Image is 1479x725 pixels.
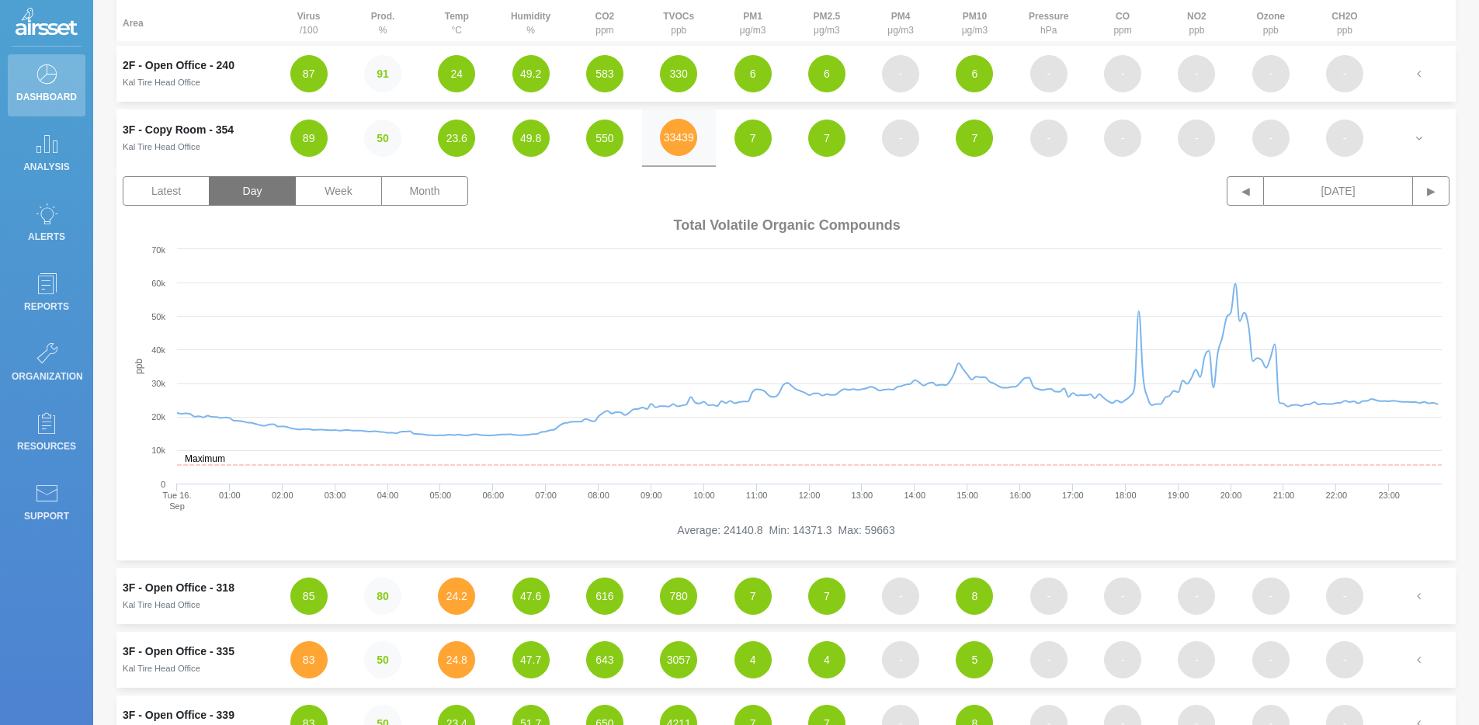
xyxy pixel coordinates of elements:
img: Logo [16,8,78,39]
button: - [882,578,919,615]
strong: Pressure [1029,11,1068,22]
strong: CH2O [1331,11,1357,22]
button: 616 [586,578,623,615]
text: 13:00 [852,491,873,500]
button: Latest [123,176,210,206]
button: 47.7 [512,641,550,678]
strong: 91 [377,68,389,80]
button: - [1252,120,1290,157]
button: 8 [956,578,993,615]
text: 21:00 [1273,491,1295,500]
a: Dashboard [8,54,85,116]
p: Dashboard [12,85,82,109]
a: Analysis [8,124,85,186]
button: 330 [660,55,697,92]
button: 85 [290,578,328,615]
button: 87 [290,55,328,92]
td: 3F - Copy Room - 354Kal Tire Head Office [116,109,272,167]
button: 6 [808,55,845,92]
button: 50 [364,641,401,678]
button: 4 [734,641,772,678]
button: 4 [808,641,845,678]
button: - [1104,55,1141,92]
button: - [1252,578,1290,615]
text: 60k [151,279,165,288]
text: 11:00 [746,491,768,500]
button: - [1252,55,1290,92]
strong: Prod. [371,11,395,22]
button: Month [381,176,468,206]
button: - [1104,641,1141,678]
text: 19:00 [1168,491,1189,500]
text: ppb [134,359,144,374]
small: Kal Tire Head Office [123,664,200,673]
button: - [1030,641,1068,678]
text: 0 [161,480,165,489]
button: 47.6 [512,578,550,615]
p: Organization [12,365,82,388]
text: 10k [151,446,165,455]
text: 20:00 [1220,491,1242,500]
button: 6 [956,55,993,92]
text: 04:00 [377,491,399,500]
button: - [1178,55,1215,92]
text: 20k [151,412,165,421]
text: Maximum [185,453,225,464]
button: 583 [586,55,623,92]
p: Resources [12,435,82,458]
strong: TVOCs [663,11,694,22]
button: 91 [364,55,401,92]
small: Kal Tire Head Office [123,78,200,87]
td: 3F - Open Office - 318Kal Tire Head Office [116,568,272,624]
small: Kal Tire Head Office [123,600,200,609]
li: Max: 59663 [838,522,895,539]
strong: PM2.5 [814,11,841,22]
p: Analysis [12,155,82,179]
strong: Temp [445,11,469,22]
text: 12:00 [799,491,821,500]
button: 550 [586,120,623,157]
li: Average: 24140.8 [677,522,762,539]
button: - [1030,55,1068,92]
strong: 50 [377,654,389,666]
strong: PM4 [891,11,911,22]
text: 10:00 [693,491,715,500]
button: - [1030,578,1068,615]
strong: 50 [377,132,389,144]
button: - [1178,578,1215,615]
text: 05:00 [430,491,452,500]
button: 49.2 [512,55,550,92]
button: - [1104,578,1141,615]
button: 7 [734,120,772,157]
button: 80 [364,578,401,615]
p: Alerts [12,225,82,248]
strong: Area [123,18,144,29]
strong: 80 [377,590,389,602]
button: Day [209,176,296,206]
text: 16:00 [1009,491,1031,500]
text: 01:00 [219,491,241,500]
button: - [882,641,919,678]
strong: CO [1116,11,1130,22]
text: 07:00 [535,491,557,500]
p: Support [12,505,82,528]
span: Total Volatile Organic Compounds [674,217,901,234]
button: - [1104,120,1141,157]
button: - [1326,55,1363,92]
td: 3F - Open Office - 335Kal Tire Head Office [116,632,272,688]
button: - [882,55,919,92]
button: 33439 [660,119,697,156]
button: 7 [808,120,845,157]
strong: Ozone [1256,11,1285,22]
button: 3057 [660,641,697,678]
small: Kal Tire Head Office [123,142,200,151]
text: 09:00 [641,491,662,500]
a: Organization [8,334,85,396]
text: 14:00 [904,491,925,500]
button: ▶ [1412,176,1449,206]
button: - [1178,641,1215,678]
text: Tue 16. Sep [163,491,192,511]
button: 780 [660,578,697,615]
button: ◀ [1227,176,1264,206]
text: 08:00 [588,491,609,500]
